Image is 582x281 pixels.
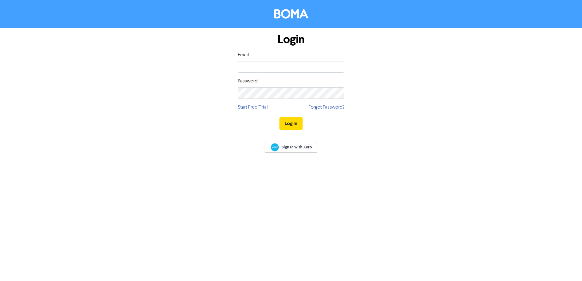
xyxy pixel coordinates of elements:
[279,117,303,130] button: Log In
[271,143,279,151] img: Xero logo
[238,104,268,111] a: Start Free Trial
[238,51,249,59] label: Email
[282,144,312,150] span: Sign In with Xero
[238,78,258,85] label: Password
[308,104,344,111] a: Forgot Password?
[238,33,344,47] h1: Login
[265,142,317,153] a: Sign In with Xero
[274,9,308,19] img: BOMA Logo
